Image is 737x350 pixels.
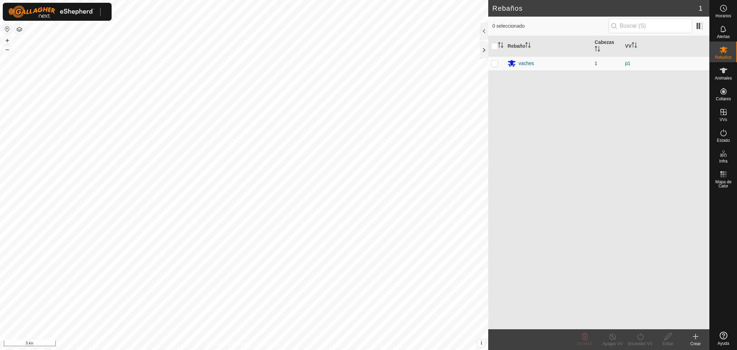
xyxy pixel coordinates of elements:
[519,60,534,67] div: vaches
[505,36,592,57] th: Rebaño
[699,3,702,13] span: 1
[492,22,608,30] span: 0 seleccionado
[8,6,95,18] img: Logo Gallagher
[481,340,482,346] span: i
[595,61,597,66] span: 1
[625,61,631,66] a: p1
[15,25,23,34] button: Capas del Mapa
[608,19,692,33] input: Buscar (S)
[711,180,735,188] span: Mapa de Calor
[3,36,11,45] button: +
[577,341,592,346] span: Eliminar
[715,55,731,59] span: Rebaños
[208,341,248,347] a: Política de Privacidad
[595,47,600,53] p-sorticon: Activar para ordenar
[682,341,709,347] div: Crear
[717,35,730,39] span: Alertas
[257,341,280,347] a: Contáctenos
[592,36,622,57] th: Cabezas
[626,341,654,347] div: Encender VV
[654,341,682,347] div: Editar
[525,43,531,49] p-sorticon: Activar para ordenar
[719,159,727,163] span: Infra
[716,97,731,101] span: Collares
[632,43,637,49] p-sorticon: Activar para ordenar
[492,4,699,12] h2: Rebaños
[3,25,11,33] button: Restablecer Mapa
[599,341,626,347] div: Apagar VV
[498,43,503,49] p-sorticon: Activar para ordenar
[719,118,727,122] span: VVs
[715,76,732,80] span: Animales
[478,339,485,347] button: i
[710,329,737,348] a: Ayuda
[718,341,729,346] span: Ayuda
[622,36,709,57] th: VV
[716,14,731,18] span: Horarios
[3,45,11,54] button: –
[717,138,730,142] span: Estado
